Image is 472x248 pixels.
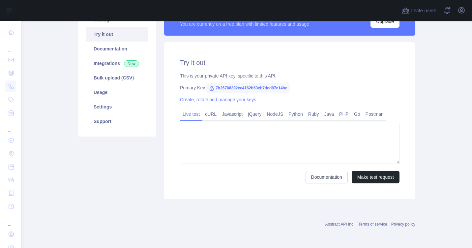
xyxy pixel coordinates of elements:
span: Invite users [411,7,436,15]
a: Abstract API Inc. [325,222,355,227]
div: ... [5,120,16,133]
div: ... [5,214,16,227]
span: 7b26766392ee4162b63cb7dcd87c14bc [206,83,290,93]
a: jQuery [245,109,264,119]
a: Python [286,109,306,119]
a: Privacy policy [391,222,415,227]
a: Documentation [86,42,148,56]
div: Primary Key: [180,84,399,91]
a: Usage [86,85,148,100]
a: Ruby [306,109,322,119]
a: Postman [363,109,386,119]
button: Make test request [352,171,399,183]
a: Support [86,114,148,129]
button: Upgrade [370,15,399,28]
a: cURL [202,109,219,119]
a: Java [322,109,337,119]
a: Settings [86,100,148,114]
span: New [124,60,139,67]
div: You are currently on a free plan with limited features and usage [180,21,309,27]
a: Javascript [219,109,245,119]
a: PHP [337,109,351,119]
a: Bulk upload (CSV) [86,71,148,85]
div: ... [5,40,16,53]
h2: Try it out [180,58,399,67]
a: Terms of service [358,222,387,227]
a: Documentation [306,171,348,183]
a: NodeJS [264,109,286,119]
a: Try it out [86,27,148,42]
a: Integrations New [86,56,148,71]
button: Invite users [400,5,438,16]
a: Go [351,109,363,119]
div: This is your private API key, specific to this API. [180,73,399,79]
a: Create, rotate and manage your keys [180,97,256,102]
a: Live test [180,109,202,119]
